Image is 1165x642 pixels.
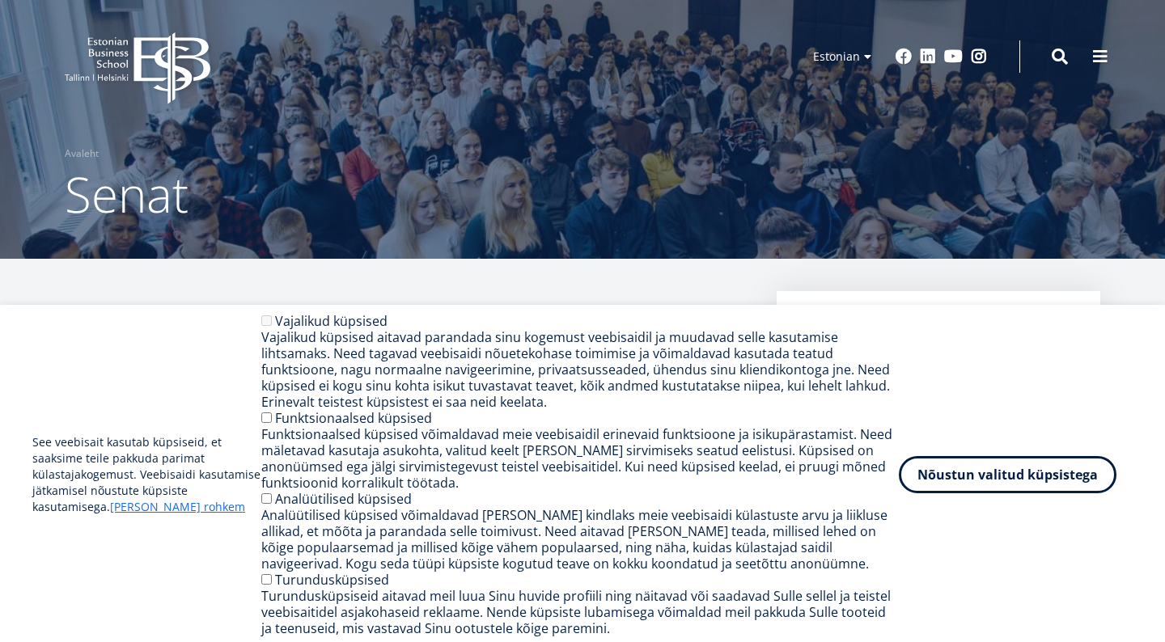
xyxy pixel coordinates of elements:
[896,49,912,65] a: Facebook
[971,49,987,65] a: Instagram
[275,490,412,508] label: Analüütilised küpsised
[261,329,899,410] div: Vajalikud küpsised aitavad parandada sinu kogemust veebisaidil ja muudavad selle kasutamise lihts...
[32,434,261,515] p: See veebisait kasutab küpsiseid, et saaksime teile pakkuda parimat külastajakogemust. Veebisaidi ...
[110,499,245,515] a: [PERSON_NAME] rohkem
[261,426,899,491] div: Funktsionaalsed küpsised võimaldavad meie veebisaidil erinevaid funktsioone ja isikupärastamist. ...
[920,49,936,65] a: Linkedin
[275,312,388,330] label: Vajalikud küpsised
[899,456,1116,493] button: Nõustun valitud küpsistega
[275,571,389,589] label: Turundusküpsised
[275,409,432,427] label: Funktsionaalsed küpsised
[65,146,99,162] a: Avaleht
[261,507,899,572] div: Analüütilised küpsised võimaldavad [PERSON_NAME] kindlaks meie veebisaidi külastuste arvu ja liik...
[261,588,899,636] div: Turundusküpsiseid aitavad meil luua Sinu huvide profiili ning näitavad või saadavad Sulle sellel ...
[944,49,963,65] a: Youtube
[65,291,744,340] h4: EBS Senati koosseis 2025/26
[65,161,189,227] span: Senat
